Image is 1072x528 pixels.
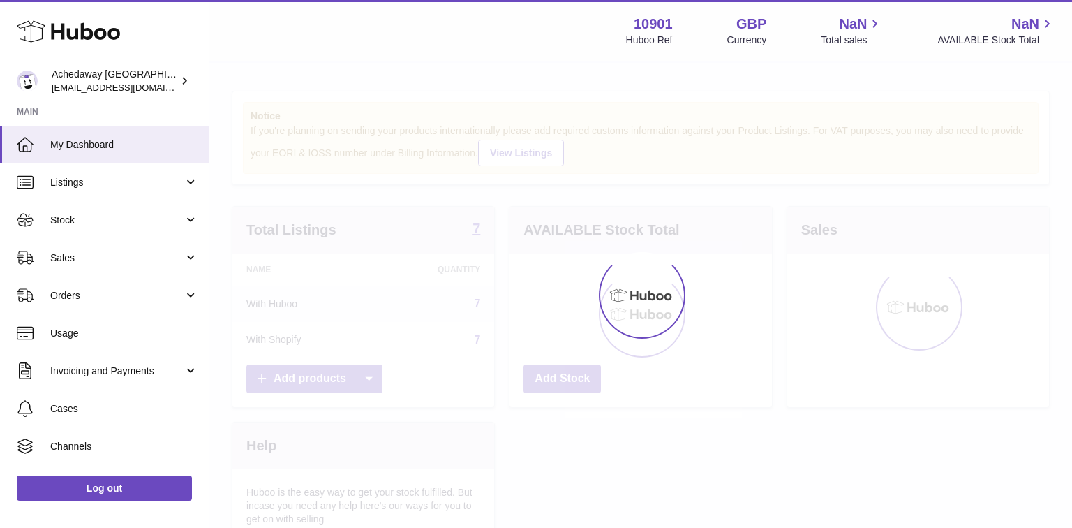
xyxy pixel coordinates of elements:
[50,214,184,227] span: Stock
[839,15,867,34] span: NaN
[50,138,198,152] span: My Dashboard
[17,476,192,501] a: Log out
[821,34,883,47] span: Total sales
[17,71,38,91] img: admin@newpb.co.uk
[634,15,673,34] strong: 10901
[50,251,184,265] span: Sales
[50,176,184,189] span: Listings
[50,402,198,416] span: Cases
[937,15,1055,47] a: NaN AVAILABLE Stock Total
[727,34,767,47] div: Currency
[52,82,205,93] span: [EMAIL_ADDRESS][DOMAIN_NAME]
[821,15,883,47] a: NaN Total sales
[626,34,673,47] div: Huboo Ref
[50,365,184,378] span: Invoicing and Payments
[1011,15,1039,34] span: NaN
[50,289,184,302] span: Orders
[50,327,198,340] span: Usage
[937,34,1055,47] span: AVAILABLE Stock Total
[52,68,177,94] div: Achedaway [GEOGRAPHIC_DATA]
[736,15,766,34] strong: GBP
[50,440,198,453] span: Channels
